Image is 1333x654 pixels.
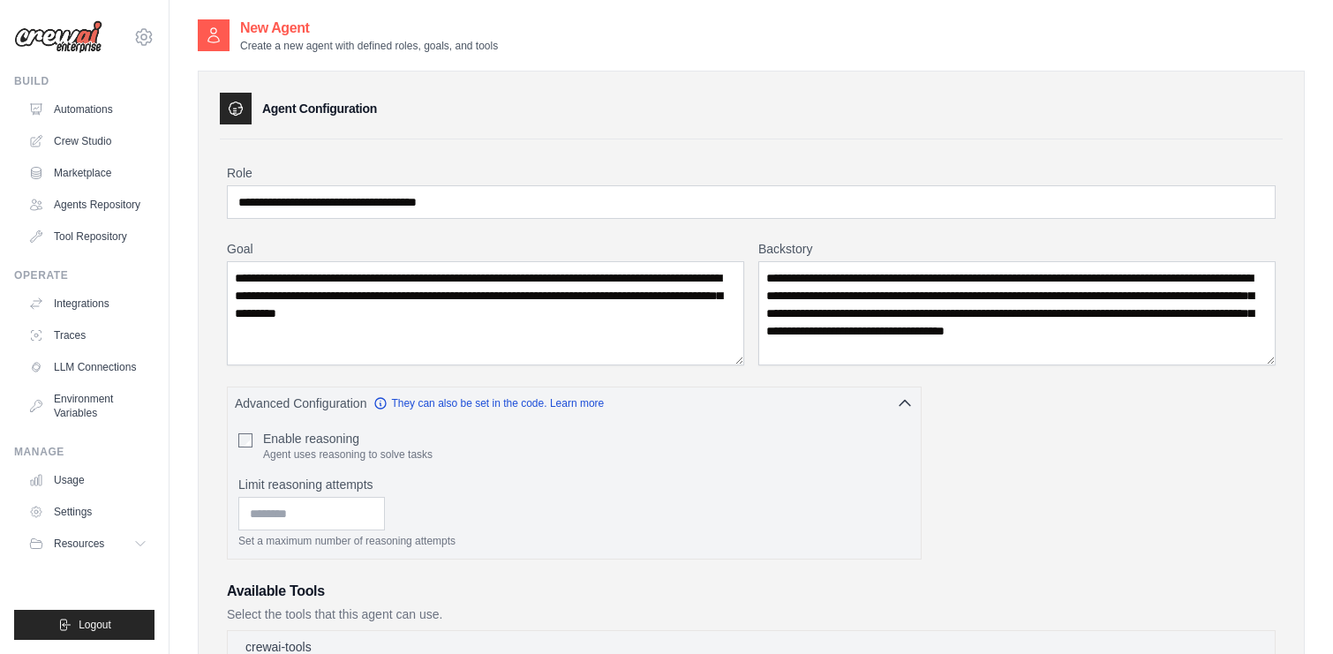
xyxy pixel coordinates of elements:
[21,127,154,155] a: Crew Studio
[21,191,154,219] a: Agents Repository
[240,18,498,39] h2: New Agent
[79,618,111,632] span: Logout
[21,159,154,187] a: Marketplace
[227,605,1276,623] p: Select the tools that this agent can use.
[14,610,154,640] button: Logout
[240,39,498,53] p: Create a new agent with defined roles, goals, and tools
[14,445,154,459] div: Manage
[227,164,1276,182] label: Role
[227,240,744,258] label: Goal
[14,268,154,282] div: Operate
[263,430,433,447] label: Enable reasoning
[21,95,154,124] a: Automations
[21,222,154,251] a: Tool Repository
[238,534,910,548] p: Set a maximum number of reasoning attempts
[14,74,154,88] div: Build
[21,530,154,558] button: Resources
[262,100,377,117] h3: Agent Configuration
[21,321,154,350] a: Traces
[263,447,433,462] p: Agent uses reasoning to solve tasks
[238,476,910,493] label: Limit reasoning attempts
[227,581,1276,602] h3: Available Tools
[21,289,154,318] a: Integrations
[21,353,154,381] a: LLM Connections
[21,498,154,526] a: Settings
[228,387,921,419] button: Advanced Configuration They can also be set in the code. Learn more
[14,20,102,54] img: Logo
[21,385,154,427] a: Environment Variables
[373,396,604,410] a: They can also be set in the code. Learn more
[758,240,1276,258] label: Backstory
[21,466,154,494] a: Usage
[235,395,366,412] span: Advanced Configuration
[54,537,104,551] span: Resources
